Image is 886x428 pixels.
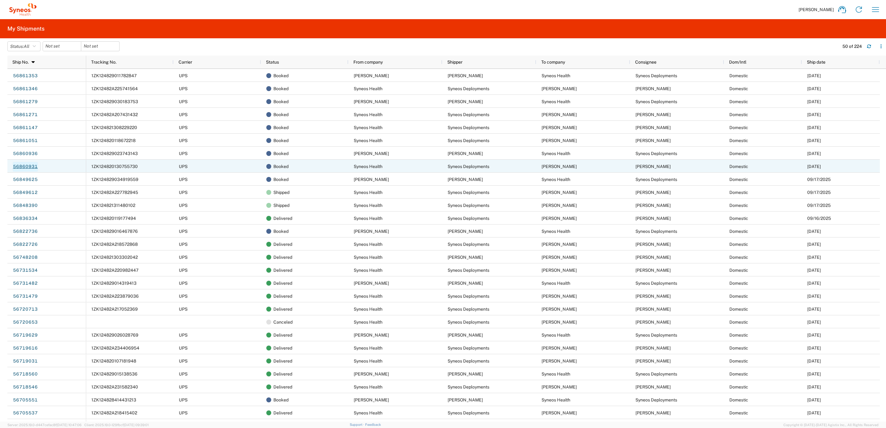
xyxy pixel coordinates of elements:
span: UPS [179,371,188,376]
span: Keisha Clinard [635,242,671,247]
a: 56861271 [13,110,38,120]
span: Syneos Deployments [448,242,489,247]
span: Cheyenne Williams [635,203,671,208]
span: Toni Anderson [635,410,671,415]
span: Syneos Health [542,371,570,376]
span: Brittney Miller [542,190,577,195]
span: Kenya Robinson [354,73,389,78]
span: 1ZK124821308229220 [91,125,137,130]
span: Courtney Chamberlain [635,359,671,363]
span: Domestic [729,151,748,156]
span: 09/05/2025 [807,268,821,273]
span: Delivered [273,290,292,303]
span: 09/04/2025 [807,359,821,363]
span: Carrier [179,60,192,65]
span: Syneos Deployments [448,203,489,208]
a: 56731479 [13,292,38,301]
span: Syneos Deployments [448,216,489,221]
span: 09/16/2025 [807,216,831,221]
span: UPS [179,294,188,299]
span: Booked [273,393,289,406]
span: Trish Huston [448,151,483,156]
span: Shipper [447,60,462,65]
span: 09/18/2025 [807,151,821,156]
span: 1ZK12482A231582340 [91,384,138,389]
span: Brittney Miller [354,177,389,182]
span: Shipped [273,186,289,199]
span: Domestic [729,203,748,208]
span: Liz Lombardi [448,371,483,376]
span: Syneos Health [354,307,382,312]
span: Syneos Deployments [448,307,489,312]
span: Booked [273,225,289,238]
span: Brittney Miller [542,216,577,221]
span: 1ZK124829011782847 [91,73,137,78]
span: 09/05/2025 [807,281,821,286]
span: Delivered [273,277,292,290]
span: Frank Costa [448,281,483,286]
a: 56720713 [13,304,38,314]
span: 1ZK124829014319413 [91,281,137,286]
a: 56705551 [13,395,38,405]
span: 09/04/2025 [807,384,821,389]
span: From company [353,60,383,65]
span: Delivered [273,406,292,419]
span: Delivered [273,251,292,264]
span: UPS [179,281,188,286]
span: UPS [179,384,188,389]
span: Kenneisha Jones [542,346,577,350]
span: 09/08/2025 [807,255,821,260]
a: 56719629 [13,330,38,340]
span: Keisha Clinard [354,229,389,234]
a: 56731534 [13,266,38,275]
span: 1ZK124829034919559 [91,177,138,182]
span: Syneos Health [354,86,382,91]
span: Domestic [729,281,748,286]
span: 09/04/2025 [807,346,821,350]
span: 1ZK124821311480102 [91,203,135,208]
span: UPS [179,410,188,415]
span: Syneos Health [542,99,570,104]
span: UPS [179,216,188,221]
span: Syneos Deployments [635,73,677,78]
span: 1ZK12482A218572868 [91,242,138,247]
span: Booked [273,82,289,95]
span: Domestic [729,371,748,376]
span: To company [541,60,565,65]
span: Toni Anderson [542,410,577,415]
span: Syneos Health [354,346,382,350]
span: Syneos Deployments [448,190,489,195]
span: Frank Costa [354,281,389,286]
span: 1ZK12482A218415402 [91,410,137,415]
h2: My Shipments [7,25,44,32]
span: UPS [179,190,188,195]
span: Marina Powell [354,99,389,104]
span: Syneos Health [354,255,382,260]
span: Syneos Health [354,410,382,415]
a: 56848390 [13,201,38,211]
span: 1ZK12482A227782945 [91,190,138,195]
span: James Freeman [542,255,577,260]
span: Syneos Deployments [448,294,489,299]
a: 56849625 [13,175,38,185]
span: Syneos Deployments [635,371,677,376]
span: Trish Huston [354,151,389,156]
span: Ship date [807,60,825,65]
a: 56718546 [13,382,38,392]
a: 56836334 [13,214,38,224]
span: Domestic [729,229,748,234]
span: Domestic [729,216,748,221]
span: Frank Costa [542,294,577,299]
span: Shipped [273,199,289,212]
span: 09/18/2025 [807,112,821,117]
span: UPS [179,86,188,91]
span: 1ZK124829026028769 [91,333,138,338]
span: Liz Lombardi [635,384,671,389]
span: Syneos Health [354,294,382,299]
a: 56718560 [13,369,38,379]
span: UPS [179,112,188,117]
span: Delivered [273,355,292,367]
span: Syneos Health [354,164,382,169]
span: Domestic [729,138,748,143]
span: Syneos Deployments [448,164,489,169]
